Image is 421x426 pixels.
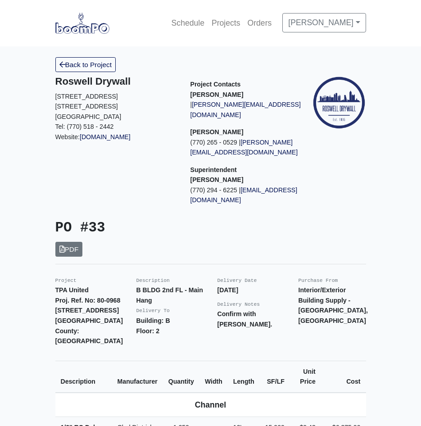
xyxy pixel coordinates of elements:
[136,286,203,304] strong: B BLDG 2nd FL - Main Hang
[55,242,83,257] a: PDF
[190,91,244,98] strong: [PERSON_NAME]
[55,361,112,393] th: Description
[244,13,276,33] a: Orders
[112,361,163,393] th: Manufacturer
[168,13,208,33] a: Schedule
[217,286,239,294] strong: [DATE]
[55,278,77,283] small: Project
[55,76,177,142] div: Website:
[190,101,301,118] a: [PERSON_NAME][EMAIL_ADDRESS][DOMAIN_NAME]
[195,400,226,409] b: Channel
[190,186,298,204] a: [EMAIL_ADDRESS][DOMAIN_NAME]
[190,100,312,120] p: |
[55,57,116,72] a: Back to Project
[290,361,321,393] th: Unit Price
[199,361,228,393] th: Width
[136,308,170,313] small: Delivery To
[190,139,298,156] a: [PERSON_NAME][EMAIL_ADDRESS][DOMAIN_NAME]
[80,133,131,140] a: [DOMAIN_NAME]
[190,81,241,88] span: Project Contacts
[321,361,366,393] th: Cost
[55,112,177,122] p: [GEOGRAPHIC_DATA]
[190,137,312,158] p: (770) 265 - 0529 |
[299,278,338,283] small: Purchase From
[55,307,119,314] strong: [STREET_ADDRESS]
[55,122,177,132] p: Tel: (770) 518 - 2442
[217,278,257,283] small: Delivery Date
[55,317,123,324] strong: [GEOGRAPHIC_DATA]
[190,128,244,136] strong: [PERSON_NAME]
[136,327,160,335] strong: Floor: 2
[136,278,170,283] small: Description
[55,101,177,112] p: [STREET_ADDRESS]
[208,13,244,33] a: Projects
[55,91,177,102] p: [STREET_ADDRESS]
[55,297,121,304] strong: Proj. Ref. No: 80-0968
[163,361,199,393] th: Quantity
[55,327,123,345] strong: County: [GEOGRAPHIC_DATA]
[190,176,244,183] strong: [PERSON_NAME]
[217,302,260,307] small: Delivery Notes
[55,220,204,236] h3: PO #33
[136,317,170,324] strong: Building: B
[55,13,109,33] img: boomPO
[190,185,312,205] p: (770) 294 - 6225 |
[55,76,177,87] h5: Roswell Drywall
[190,166,237,173] span: Superintendent
[282,13,366,32] a: [PERSON_NAME]
[260,361,290,393] th: SF/LF
[228,361,260,393] th: Length
[299,285,366,326] p: Interior/Exterior Building Supply - [GEOGRAPHIC_DATA], [GEOGRAPHIC_DATA]
[55,286,89,294] strong: TPA United
[217,310,272,328] strong: Confirm with [PERSON_NAME].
